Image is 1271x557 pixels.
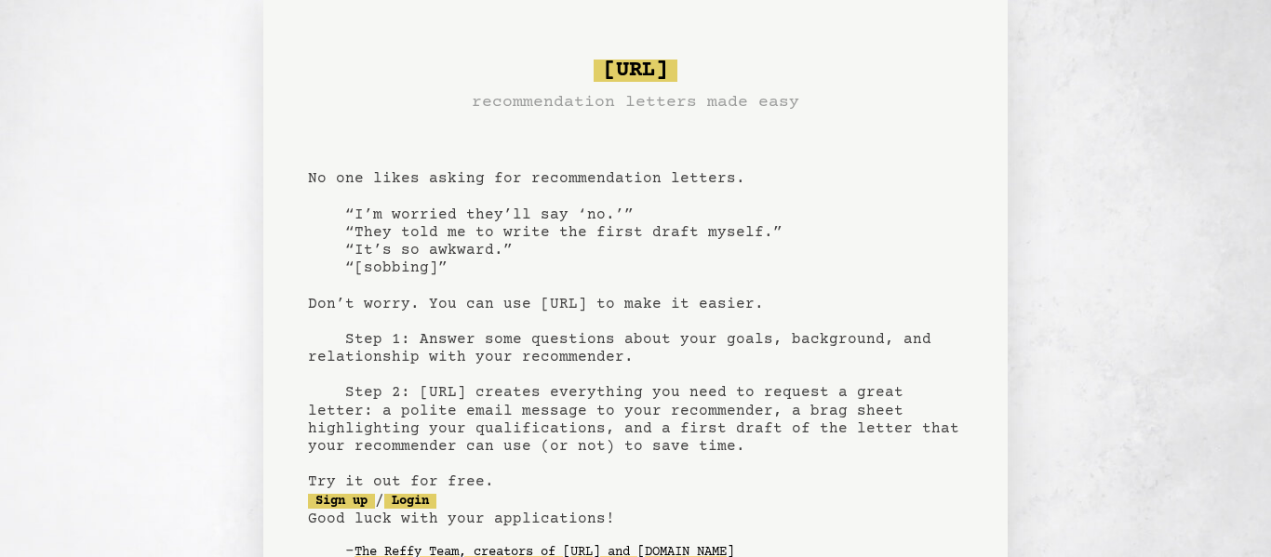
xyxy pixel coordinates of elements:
[384,494,436,509] a: Login
[594,60,677,82] span: [URL]
[308,494,375,509] a: Sign up
[472,89,799,115] h3: recommendation letters made easy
